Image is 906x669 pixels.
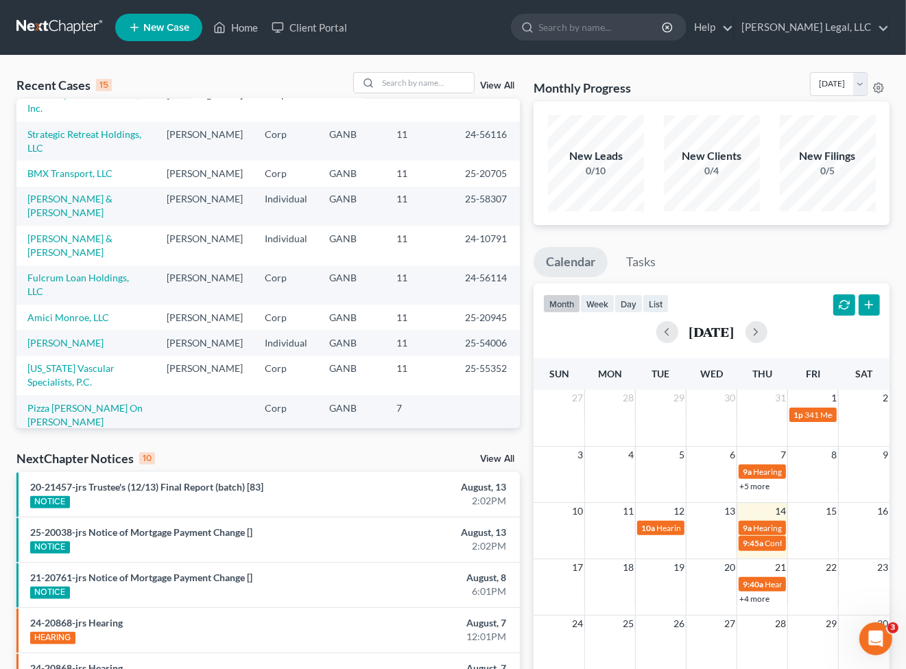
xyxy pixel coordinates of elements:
[824,559,838,576] span: 22
[859,622,892,655] iframe: Intercom live chat
[318,356,385,395] td: GANB
[774,615,787,632] span: 28
[830,390,838,406] span: 1
[156,305,254,330] td: [PERSON_NAME]
[621,503,635,519] span: 11
[621,615,635,632] span: 25
[156,356,254,395] td: [PERSON_NAME]
[454,226,520,265] td: 24-10791
[139,452,155,465] div: 10
[385,187,454,226] td: 11
[765,579,872,589] span: Hearing for [PERSON_NAME]
[652,368,669,379] span: Tue
[598,368,622,379] span: Mon
[576,447,584,463] span: 3
[206,15,265,40] a: Home
[385,356,454,395] td: 11
[318,121,385,161] td: GANB
[30,572,252,583] a: 21-20761-jrs Notice of Mortgage Payment Change []
[156,82,254,121] td: [PERSON_NAME]
[378,73,474,93] input: Search by name...
[385,330,454,355] td: 11
[739,594,770,604] a: +4 more
[743,538,763,548] span: 9:45a
[774,503,787,519] span: 14
[743,523,752,533] span: 9a
[780,148,876,164] div: New Filings
[357,526,506,539] div: August, 13
[254,161,318,186] td: Corp
[664,148,760,164] div: New Clients
[700,368,723,379] span: Wed
[30,617,123,629] a: 24-20868-jrs Hearing
[385,226,454,265] td: 11
[824,615,838,632] span: 29
[824,503,838,519] span: 15
[27,128,141,154] a: Strategic Retreat Holdings, LLC
[549,368,569,379] span: Sun
[780,164,876,178] div: 0/5
[254,187,318,226] td: Individual
[385,161,454,186] td: 11
[27,362,115,388] a: [US_STATE] Vascular Specialists, P.C.
[30,496,70,508] div: NOTICE
[672,503,686,519] span: 12
[254,395,318,434] td: Corp
[318,330,385,355] td: GANB
[318,226,385,265] td: GANB
[254,330,318,355] td: Individual
[318,266,385,305] td: GANB
[30,526,252,538] a: 25-20038-jrs Notice of Mortgage Payment Change []
[357,539,506,553] div: 2:02PM
[534,247,608,277] a: Calendar
[318,187,385,226] td: GANB
[881,390,890,406] span: 2
[794,410,803,420] span: 1p
[672,390,686,406] span: 29
[30,632,75,644] div: HEARING
[357,494,506,508] div: 2:02PM
[318,82,385,121] td: GANB
[357,630,506,644] div: 12:01PM
[318,161,385,186] td: GANB
[16,77,112,93] div: Recent Cases
[96,79,112,91] div: 15
[27,312,109,323] a: Amici Monroe, LLC
[743,467,752,477] span: 9a
[548,164,644,178] div: 0/10
[454,305,520,330] td: 25-20945
[30,541,70,554] div: NOTICE
[27,233,112,258] a: [PERSON_NAME] & [PERSON_NAME]
[357,585,506,598] div: 6:01PM
[887,622,898,633] span: 3
[687,15,733,40] a: Help
[806,368,820,379] span: Fri
[723,559,737,576] span: 20
[357,480,506,494] div: August, 13
[621,559,635,576] span: 18
[830,447,838,463] span: 8
[156,266,254,305] td: [PERSON_NAME]
[254,121,318,161] td: Corp
[385,305,454,330] td: 11
[743,579,763,589] span: 9:40a
[454,187,520,226] td: 25-58307
[27,337,104,349] a: [PERSON_NAME]
[689,325,735,339] h2: [DATE]
[774,559,787,576] span: 21
[156,121,254,161] td: [PERSON_NAME]
[643,294,669,313] button: list
[627,447,635,463] span: 4
[385,82,454,121] td: 11
[876,615,890,632] span: 30
[254,226,318,265] td: Individual
[156,226,254,265] td: [PERSON_NAME]
[318,395,385,434] td: GANB
[254,305,318,330] td: Corp
[454,356,520,395] td: 25-55352
[656,523,829,533] span: Hearing for [PERSON_NAME] [PERSON_NAME]
[881,447,890,463] span: 9
[27,167,112,179] a: BMX Transport, LLC
[678,447,686,463] span: 5
[385,395,454,434] td: 7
